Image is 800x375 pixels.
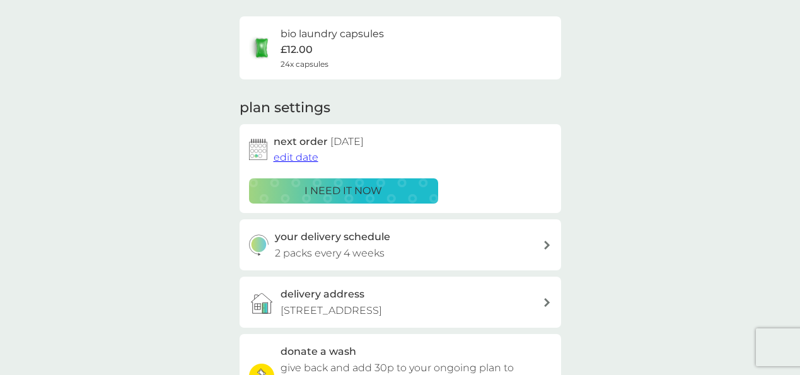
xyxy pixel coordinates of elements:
span: 24x capsules [281,58,328,70]
a: delivery address[STREET_ADDRESS] [240,277,561,328]
span: [DATE] [330,136,364,147]
button: your delivery schedule2 packs every 4 weeks [240,219,561,270]
h3: your delivery schedule [275,229,390,245]
h2: next order [274,134,364,150]
p: i need it now [304,183,382,199]
button: i need it now [249,178,438,204]
p: £12.00 [281,42,313,58]
p: 2 packs every 4 weeks [275,245,385,262]
h6: bio laundry capsules [281,26,384,42]
img: bio laundry capsules [249,35,274,61]
p: [STREET_ADDRESS] [281,303,382,319]
span: edit date [274,151,318,163]
h3: donate a wash [281,343,356,360]
button: edit date [274,149,318,166]
h2: plan settings [240,98,330,118]
h3: delivery address [281,286,364,303]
